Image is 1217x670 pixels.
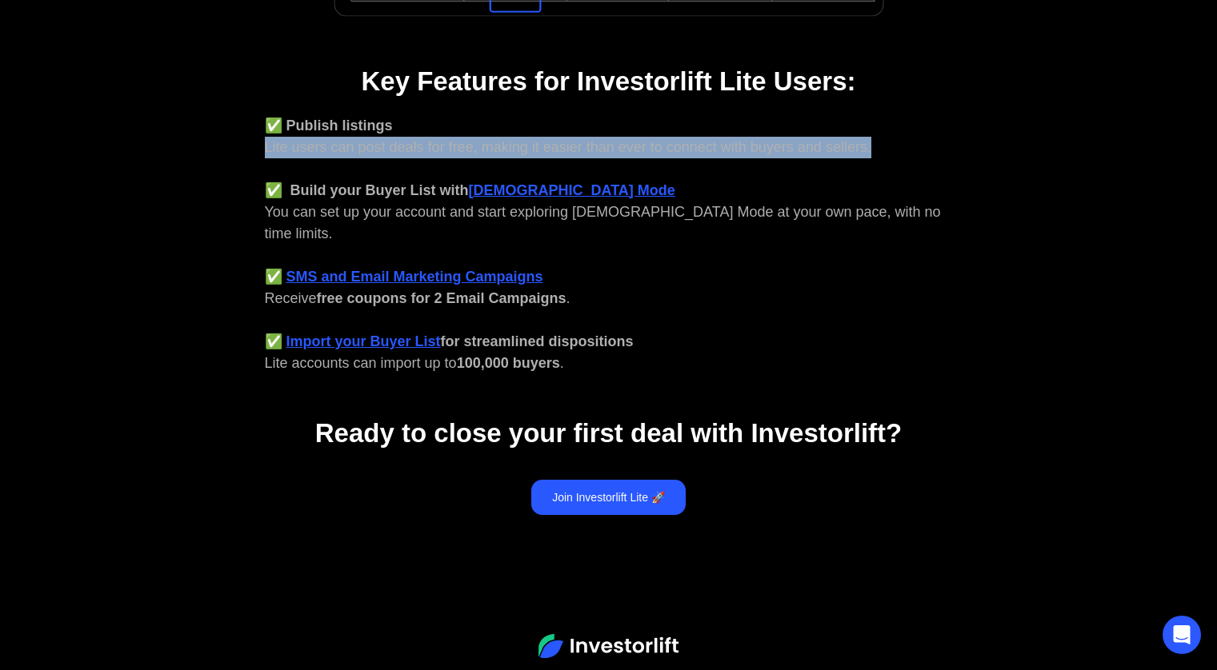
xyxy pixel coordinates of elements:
[441,333,634,349] strong: for streamlined dispositions
[317,290,566,306] strong: free coupons for 2 Email Campaigns
[286,333,441,349] a: Import your Buyer List
[265,182,469,198] strong: ✅ Build your Buyer List with
[457,355,560,371] strong: 100,000 buyers
[265,115,953,374] div: Lite users can post deals for free, making it easier than ever to connect with buyers and sellers...
[265,118,393,134] strong: ✅ Publish listings
[361,66,855,96] strong: Key Features for Investorlift Lite Users:
[265,269,282,285] strong: ✅
[531,480,686,515] a: Join Investorlift Lite 🚀
[315,418,902,448] strong: Ready to close your first deal with Investorlift?
[469,182,675,198] a: [DEMOGRAPHIC_DATA] Mode
[286,269,543,285] a: SMS and Email Marketing Campaigns
[1163,616,1201,654] div: Open Intercom Messenger
[265,333,282,349] strong: ✅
